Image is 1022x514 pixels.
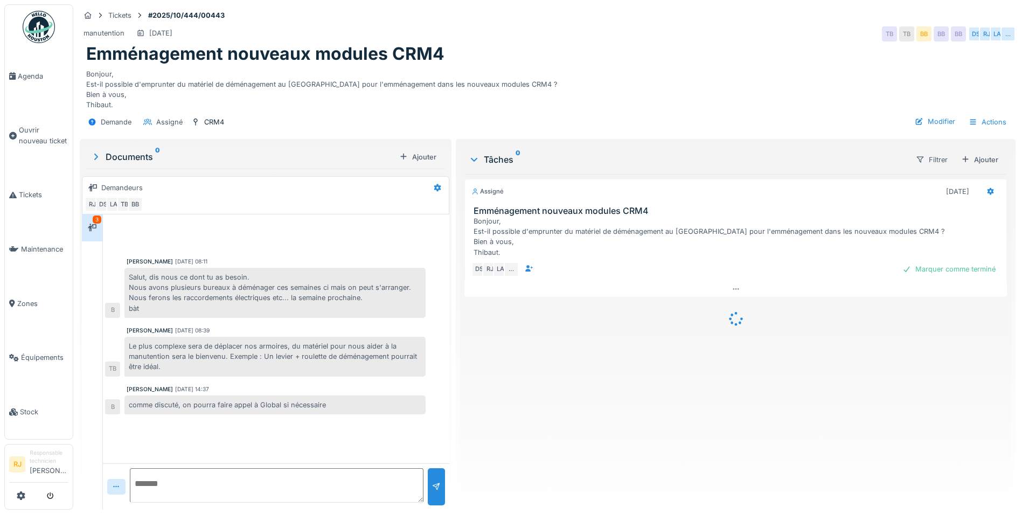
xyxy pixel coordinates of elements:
div: LA [106,197,121,212]
div: Assigné [471,187,504,196]
a: Stock [5,385,73,439]
div: Documents [91,150,395,163]
div: BB [934,26,949,41]
div: TB [882,26,897,41]
div: Responsable technicien [30,449,68,466]
div: RJ [85,197,100,212]
div: … [1000,26,1016,41]
div: Filtrer [911,152,953,168]
div: DS [95,197,110,212]
div: Assigné [156,117,183,127]
a: Équipements [5,331,73,385]
span: Agenda [18,71,68,81]
div: Demandeurs [101,183,143,193]
div: [DATE] 14:37 [175,385,209,393]
div: DS [471,262,486,277]
div: … [504,262,519,277]
h3: Emménagement nouveaux modules CRM4 [474,206,1002,216]
li: RJ [9,456,25,473]
div: Ajouter [395,150,441,164]
div: Salut, dis nous ce dont tu as besoin. Nous avons plusieurs bureaux à déménager ces semaines ci ma... [124,268,426,318]
li: [PERSON_NAME] [30,449,68,480]
div: [DATE] [946,186,969,197]
div: DS [968,26,983,41]
div: Actions [964,114,1011,130]
div: [DATE] 08:11 [175,258,207,266]
div: [DATE] [149,28,172,38]
a: Maintenance [5,222,73,276]
a: Agenda [5,49,73,103]
a: Zones [5,276,73,331]
div: Le plus complexe sera de déplacer nos armoires, du matériel pour nous aider à la manutention sera... [124,337,426,377]
div: Demande [101,117,131,127]
span: Tickets [19,190,68,200]
div: BB [128,197,143,212]
div: B [105,399,120,414]
div: Tâches [469,153,907,166]
a: RJ Responsable technicien[PERSON_NAME] [9,449,68,483]
div: [PERSON_NAME] [127,327,173,335]
div: manutention [84,28,124,38]
div: RJ [482,262,497,277]
span: Stock [20,407,68,417]
div: LA [493,262,508,277]
div: 3 [93,216,101,224]
span: Zones [17,298,68,309]
a: Ouvrir nouveau ticket [5,103,73,168]
div: TB [899,26,914,41]
div: Modifier [910,114,960,129]
sup: 0 [155,150,160,163]
div: [PERSON_NAME] [127,385,173,393]
div: Tickets [108,10,131,20]
img: Badge_color-CXgf-gQk.svg [23,11,55,43]
span: Ouvrir nouveau ticket [19,125,68,145]
div: BB [916,26,931,41]
div: [PERSON_NAME] [127,258,173,266]
div: comme discuté, on pourra faire appel à Global si nécessaire [124,395,426,414]
div: Bonjour, Est-il possible d'emprunter du matériel de déménagement au [GEOGRAPHIC_DATA] pour l'emmé... [86,65,1009,110]
span: Équipements [21,352,68,363]
span: Maintenance [21,244,68,254]
div: Ajouter [957,152,1003,167]
div: RJ [979,26,994,41]
div: Marquer comme terminé [898,262,1000,276]
strong: #2025/10/444/00443 [144,10,229,20]
sup: 0 [516,153,520,166]
div: [DATE] 08:39 [175,327,210,335]
h1: Emménagement nouveaux modules CRM4 [86,44,444,64]
div: B [105,303,120,318]
div: LA [990,26,1005,41]
div: Bonjour, Est-il possible d'emprunter du matériel de déménagement au [GEOGRAPHIC_DATA] pour l'emmé... [474,216,1002,258]
div: TB [105,362,120,377]
div: CRM4 [204,117,224,127]
a: Tickets [5,168,73,223]
div: TB [117,197,132,212]
div: BB [951,26,966,41]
